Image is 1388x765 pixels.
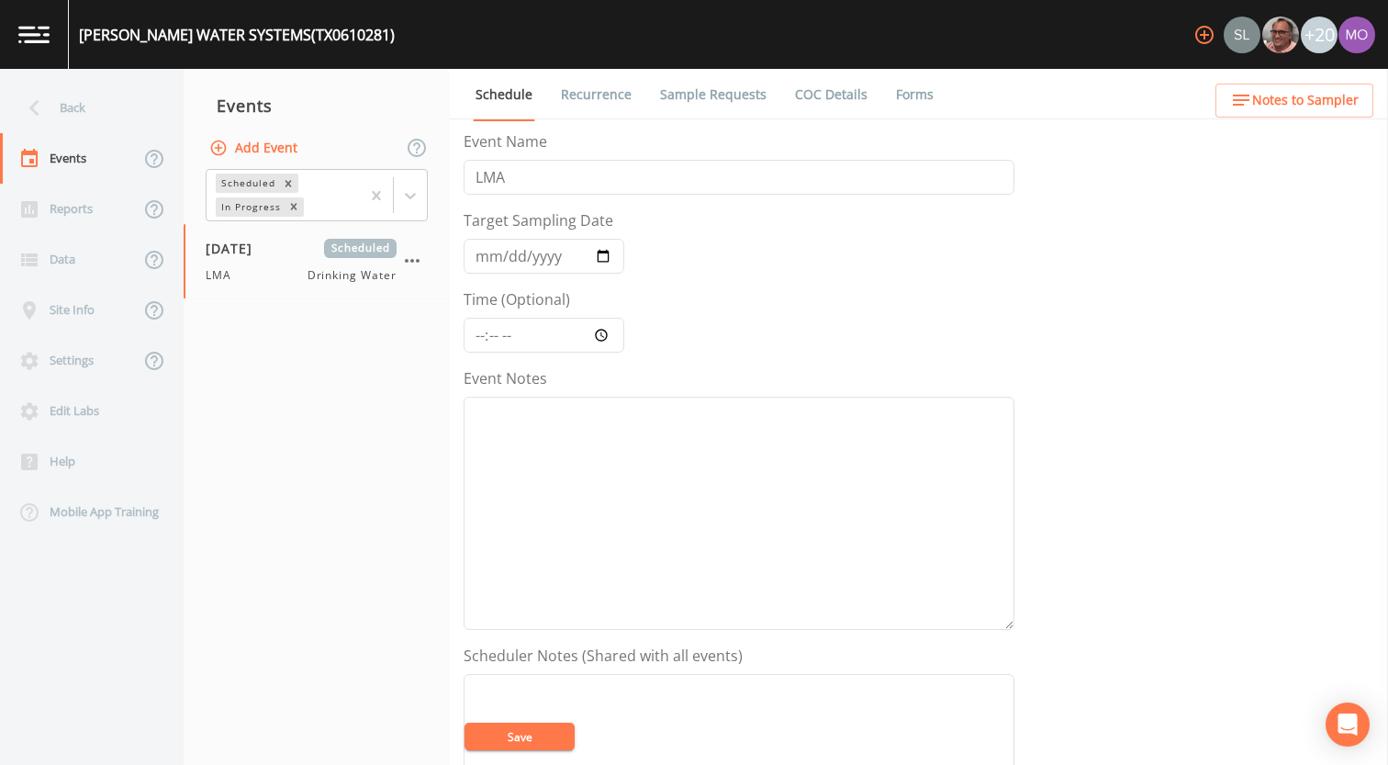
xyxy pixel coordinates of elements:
[473,69,535,121] a: Schedule
[1215,84,1373,118] button: Notes to Sampler
[657,69,769,120] a: Sample Requests
[1224,17,1260,53] img: 0d5b2d5fd6ef1337b72e1b2735c28582
[206,131,305,165] button: Add Event
[465,723,575,750] button: Save
[216,174,278,193] div: Scheduled
[1301,17,1338,53] div: +20
[284,197,304,217] div: Remove In Progress
[216,197,284,217] div: In Progress
[464,288,570,310] label: Time (Optional)
[18,26,50,43] img: logo
[893,69,936,120] a: Forms
[206,267,242,284] span: LMA
[1252,89,1359,112] span: Notes to Sampler
[206,239,265,258] span: [DATE]
[184,224,450,299] a: [DATE]ScheduledLMADrinking Water
[324,239,397,258] span: Scheduled
[464,130,547,152] label: Event Name
[308,267,397,284] span: Drinking Water
[792,69,870,120] a: COC Details
[278,174,298,193] div: Remove Scheduled
[464,367,547,389] label: Event Notes
[1326,703,1370,747] div: Open Intercom Messenger
[1261,17,1300,53] div: Mike Franklin
[464,209,613,231] label: Target Sampling Date
[558,69,634,120] a: Recurrence
[1338,17,1375,53] img: 4e251478aba98ce068fb7eae8f78b90c
[464,645,743,667] label: Scheduler Notes (Shared with all events)
[184,83,450,129] div: Events
[79,24,395,46] div: [PERSON_NAME] WATER SYSTEMS (TX0610281)
[1262,17,1299,53] img: e2d790fa78825a4bb76dcb6ab311d44c
[1223,17,1261,53] div: Sloan Rigamonti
